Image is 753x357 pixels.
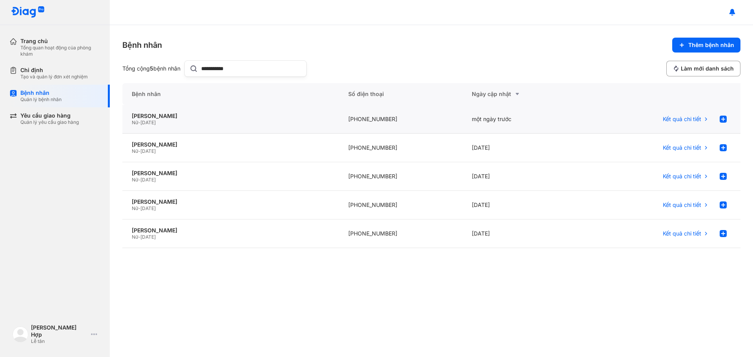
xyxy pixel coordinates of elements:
[31,324,88,338] div: [PERSON_NAME] Hợp
[13,326,28,342] img: logo
[138,177,140,183] span: -
[339,105,462,134] div: [PHONE_NUMBER]
[339,219,462,248] div: [PHONE_NUMBER]
[663,173,701,180] span: Kết quả chi tiết
[132,148,138,154] span: Nữ
[150,65,153,72] span: 5
[140,148,156,154] span: [DATE]
[140,120,156,125] span: [DATE]
[20,67,88,74] div: Chỉ định
[138,120,140,125] span: -
[132,141,329,148] div: [PERSON_NAME]
[11,6,45,18] img: logo
[672,38,740,53] button: Thêm bệnh nhân
[132,205,138,211] span: Nữ
[140,205,156,211] span: [DATE]
[20,38,100,45] div: Trang chủ
[462,134,586,162] div: [DATE]
[138,234,140,240] span: -
[20,119,79,125] div: Quản lý yêu cầu giao hàng
[663,116,701,123] span: Kết quả chi tiết
[681,65,734,72] span: Làm mới danh sách
[663,144,701,151] span: Kết quả chi tiết
[472,89,577,99] div: Ngày cập nhật
[20,74,88,80] div: Tạo và quản lý đơn xét nghiệm
[140,177,156,183] span: [DATE]
[339,191,462,219] div: [PHONE_NUMBER]
[462,219,586,248] div: [DATE]
[132,198,329,205] div: [PERSON_NAME]
[132,227,329,234] div: [PERSON_NAME]
[132,234,138,240] span: Nữ
[122,83,339,105] div: Bệnh nhân
[339,134,462,162] div: [PHONE_NUMBER]
[122,65,181,72] div: Tổng cộng bệnh nhân
[31,338,88,344] div: Lễ tân
[140,234,156,240] span: [DATE]
[138,205,140,211] span: -
[663,230,701,237] span: Kết quả chi tiết
[666,61,740,76] button: Làm mới danh sách
[138,148,140,154] span: -
[132,120,138,125] span: Nữ
[462,105,586,134] div: một ngày trước
[462,191,586,219] div: [DATE]
[20,96,62,103] div: Quản lý bệnh nhân
[339,83,462,105] div: Số điện thoại
[339,162,462,191] div: [PHONE_NUMBER]
[688,42,734,49] span: Thêm bệnh nhân
[20,112,79,119] div: Yêu cầu giao hàng
[20,45,100,57] div: Tổng quan hoạt động của phòng khám
[132,170,329,177] div: [PERSON_NAME]
[462,162,586,191] div: [DATE]
[132,112,329,120] div: [PERSON_NAME]
[20,89,62,96] div: Bệnh nhân
[132,177,138,183] span: Nữ
[122,40,162,51] div: Bệnh nhân
[663,201,701,208] span: Kết quả chi tiết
